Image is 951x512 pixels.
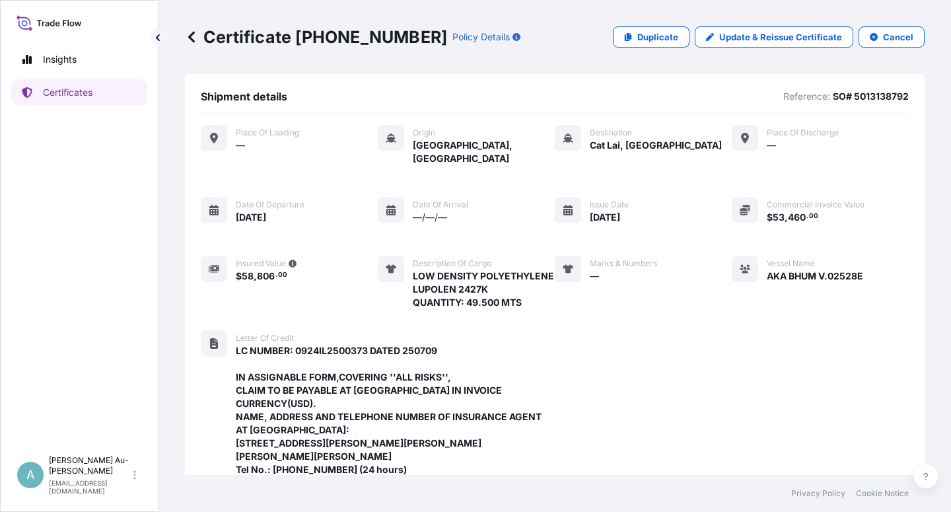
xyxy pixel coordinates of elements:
span: Date of arrival [413,200,468,210]
p: Update & Reissue Certificate [719,30,842,44]
span: Shipment details [201,90,287,103]
span: . [806,214,808,219]
span: $ [767,213,773,222]
span: Origin [413,128,435,138]
span: $ [236,272,242,281]
span: Description of cargo [413,258,491,269]
span: , [785,213,788,222]
p: Cancel [883,30,913,44]
p: Certificate [PHONE_NUMBER] [185,26,447,48]
span: Vessel Name [767,258,815,269]
span: Letter of Credit [236,333,294,344]
span: —/—/— [413,211,447,224]
p: Duplicate [637,30,678,44]
span: , [254,272,257,281]
span: Commercial Invoice Value [767,200,864,210]
p: Reference: [783,90,830,103]
a: Cookie Notice [856,488,909,499]
p: Policy Details [452,30,510,44]
p: Certificates [43,86,92,99]
span: AKA BHUM V.02528E [767,270,863,283]
span: 00 [809,214,818,219]
span: Insured Value [236,258,286,269]
a: Certificates [11,79,147,106]
span: — [236,139,245,152]
a: Update & Reissue Certificate [695,26,853,48]
span: A [26,468,34,482]
span: [GEOGRAPHIC_DATA], [GEOGRAPHIC_DATA] [413,139,555,165]
span: Cat Lai, [GEOGRAPHIC_DATA] [590,139,722,152]
span: Marks & Numbers [590,258,657,269]
span: — [767,139,776,152]
a: Duplicate [613,26,689,48]
a: Insights [11,46,147,73]
span: Issue Date [590,200,629,210]
span: Place of discharge [767,128,839,138]
p: Insights [43,53,77,66]
span: 00 [278,273,287,277]
span: LOW DENSITY POLYETHYLENE LUPOLEN 2427K QUANTITY: 49.500 MTS [413,270,555,309]
a: Privacy Policy [791,488,845,499]
span: Date of departure [236,200,304,210]
span: 806 [257,272,275,281]
span: [DATE] [590,211,620,224]
span: Place of Loading [236,128,299,138]
span: 460 [788,213,806,222]
span: 58 [242,272,254,281]
button: Cancel [859,26,925,48]
p: [EMAIL_ADDRESS][DOMAIN_NAME] [49,479,131,495]
span: 53 [773,213,785,222]
p: [PERSON_NAME] Au-[PERSON_NAME] [49,455,131,476]
span: Destination [590,128,632,138]
span: [DATE] [236,211,266,224]
p: SO# 5013138792 [833,90,909,103]
span: . [275,273,277,277]
span: — [590,270,599,283]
